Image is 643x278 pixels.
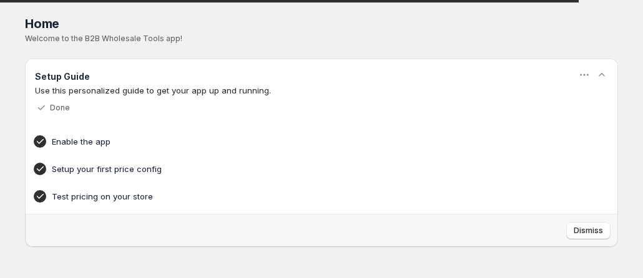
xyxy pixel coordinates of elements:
h4: Test pricing on your store [52,190,552,203]
p: Welcome to the B2B Wholesale Tools app! [25,34,618,44]
span: Home [25,16,59,31]
button: Dismiss [566,222,611,239]
p: Done [50,103,70,113]
h4: Enable the app [52,135,552,148]
p: Use this personalized guide to get your app up and running. [35,84,608,97]
h3: Setup Guide [35,70,90,83]
h4: Setup your first price config [52,163,552,175]
span: Dismiss [574,226,603,236]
